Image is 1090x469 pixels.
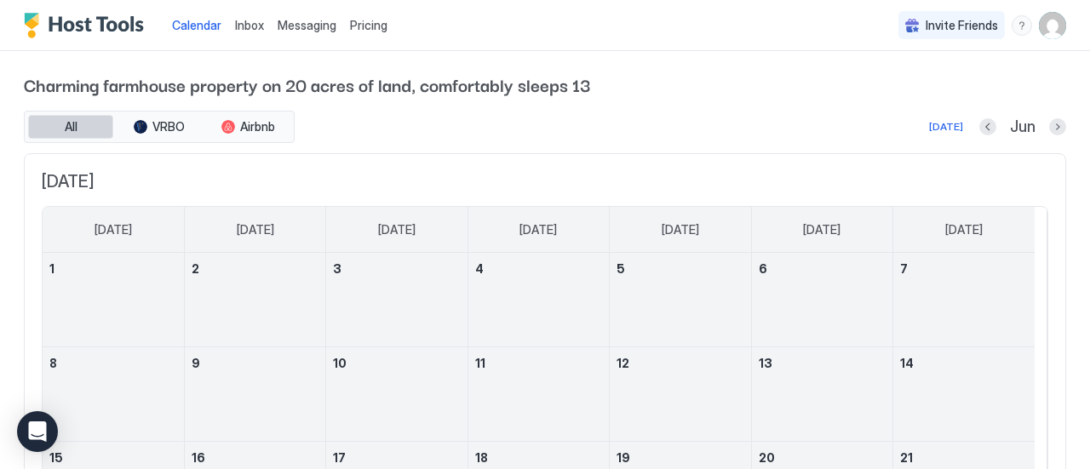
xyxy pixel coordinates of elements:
[645,207,716,253] a: Thursday
[326,347,467,379] a: June 10, 2025
[24,13,152,38] a: Host Tools Logo
[610,253,750,284] a: June 5, 2025
[184,253,325,347] td: June 2, 2025
[1049,118,1066,135] button: Next month
[350,18,387,33] span: Pricing
[945,222,983,237] span: [DATE]
[278,16,336,34] a: Messaging
[759,450,775,465] span: 20
[95,222,132,237] span: [DATE]
[751,253,892,347] td: June 6, 2025
[117,115,202,139] button: VRBO
[900,356,914,370] span: 14
[185,253,325,284] a: June 2, 2025
[77,207,149,253] a: Sunday
[900,450,913,465] span: 21
[926,18,998,33] span: Invite Friends
[42,171,1048,192] span: [DATE]
[326,253,467,284] a: June 3, 2025
[235,18,264,32] span: Inbox
[49,261,54,276] span: 1
[519,222,557,237] span: [DATE]
[752,253,892,284] a: June 6, 2025
[929,119,963,134] div: [DATE]
[928,207,1000,253] a: Saturday
[24,71,1066,97] span: Charming farmhouse property on 20 acres of land, comfortably sleeps 13
[172,16,221,34] a: Calendar
[468,253,609,347] td: June 4, 2025
[893,347,1035,379] a: June 14, 2025
[361,207,433,253] a: Tuesday
[65,119,77,134] span: All
[893,347,1035,442] td: June 14, 2025
[617,261,625,276] span: 5
[172,18,221,32] span: Calendar
[43,253,184,284] a: June 1, 2025
[475,356,485,370] span: 11
[617,356,629,370] span: 12
[786,207,858,253] a: Friday
[326,347,468,442] td: June 10, 2025
[662,222,699,237] span: [DATE]
[475,261,484,276] span: 4
[43,347,184,379] a: June 8, 2025
[28,115,113,139] button: All
[900,261,908,276] span: 7
[192,261,199,276] span: 2
[752,347,892,379] a: June 13, 2025
[1012,15,1032,36] div: menu
[475,450,488,465] span: 18
[192,450,205,465] span: 16
[43,253,184,347] td: June 1, 2025
[610,347,751,442] td: June 12, 2025
[152,119,185,134] span: VRBO
[979,118,996,135] button: Previous month
[240,119,275,134] span: Airbnb
[49,356,57,370] span: 8
[893,253,1035,284] a: June 7, 2025
[333,450,346,465] span: 17
[49,450,63,465] span: 15
[1010,117,1035,137] span: Jun
[468,253,609,284] a: June 4, 2025
[502,207,574,253] a: Wednesday
[184,347,325,442] td: June 9, 2025
[235,16,264,34] a: Inbox
[237,222,274,237] span: [DATE]
[333,261,341,276] span: 3
[192,356,200,370] span: 9
[617,450,630,465] span: 19
[24,111,295,143] div: tab-group
[926,117,966,137] button: [DATE]
[759,261,767,276] span: 6
[205,115,290,139] button: Airbnb
[378,222,416,237] span: [DATE]
[43,347,184,442] td: June 8, 2025
[468,347,609,442] td: June 11, 2025
[610,347,750,379] a: June 12, 2025
[751,347,892,442] td: June 13, 2025
[893,253,1035,347] td: June 7, 2025
[278,18,336,32] span: Messaging
[326,253,468,347] td: June 3, 2025
[220,207,291,253] a: Monday
[803,222,840,237] span: [DATE]
[333,356,347,370] span: 10
[17,411,58,452] div: Open Intercom Messenger
[610,253,751,347] td: June 5, 2025
[1039,12,1066,39] div: User profile
[759,356,772,370] span: 13
[185,347,325,379] a: June 9, 2025
[468,347,609,379] a: June 11, 2025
